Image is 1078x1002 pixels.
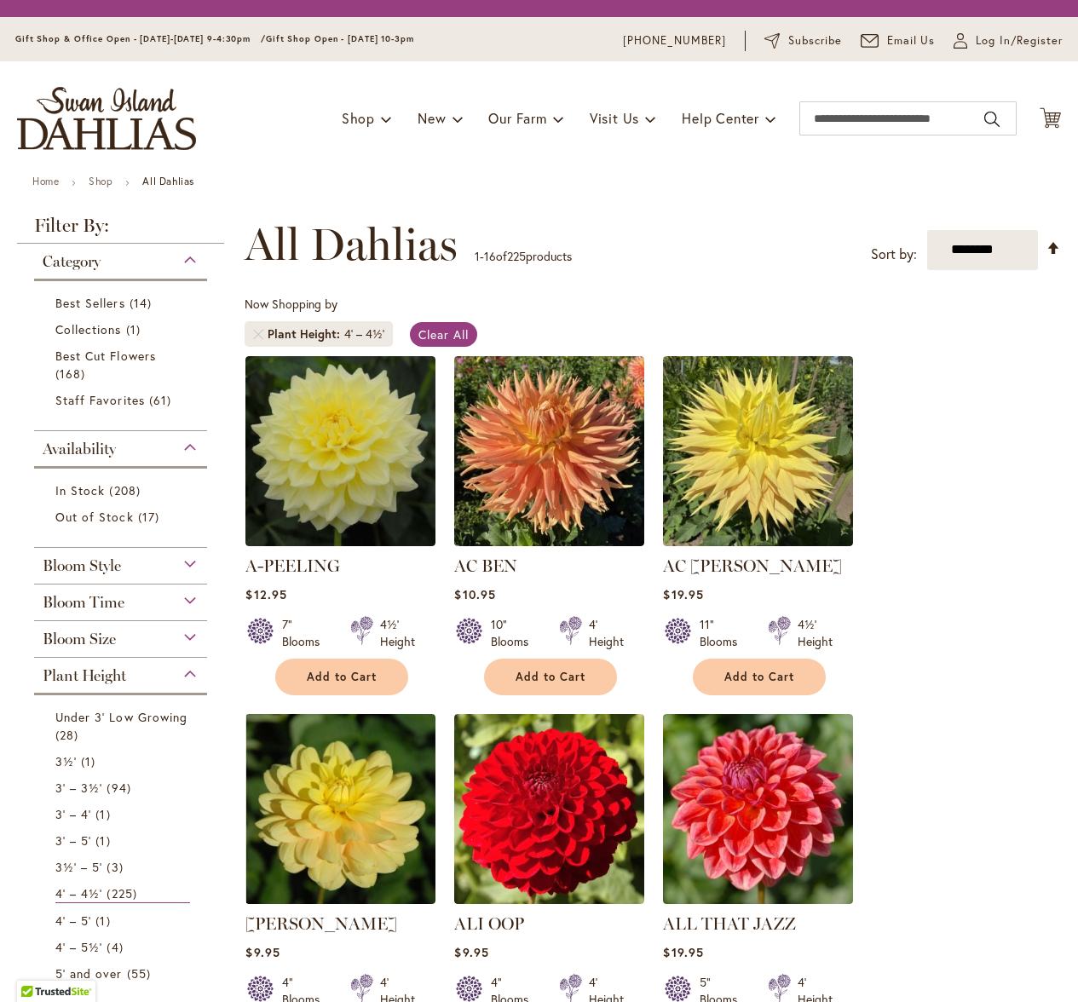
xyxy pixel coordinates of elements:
span: Gift Shop & Office Open - [DATE]-[DATE] 9-4:30pm / [15,33,266,44]
span: 3' – 4' [55,806,91,822]
a: Best Sellers [55,294,190,312]
span: 17 [138,508,164,526]
div: 4' – 4½' [344,325,384,343]
a: ALI OOP [454,891,644,907]
span: 55 [127,965,155,982]
a: AC [PERSON_NAME] [663,556,842,576]
a: Log In/Register [954,32,1063,49]
span: 168 [55,365,89,383]
strong: Filter By: [17,216,224,244]
span: In Stock [55,482,105,498]
span: 1 [95,832,114,849]
a: Remove Plant Height 4' – 4½' [253,329,263,339]
a: 3' – 4' 1 [55,805,190,823]
span: $10.95 [454,586,495,602]
span: 3½' [55,753,77,769]
span: All Dahlias [245,219,458,270]
span: Availability [43,440,116,458]
span: Subscribe [788,32,842,49]
span: Add to Cart [307,670,377,684]
a: 5' and over 55 [55,965,190,982]
img: ALI OOP [454,714,644,904]
a: In Stock 208 [55,481,190,499]
span: 1 [95,912,114,930]
a: AC Jeri [663,533,853,550]
span: 208 [109,481,144,499]
a: A-PEELING [245,556,340,576]
span: 225 [507,248,526,264]
img: AC BEN [454,356,644,546]
span: Log In/Register [976,32,1063,49]
a: 3½' 1 [55,752,190,770]
span: 61 [149,391,176,409]
span: 1 [126,320,145,338]
span: $12.95 [245,586,286,602]
a: Staff Favorites [55,391,190,409]
span: 4' – 5½' [55,939,102,955]
span: 225 [107,884,141,902]
img: A-Peeling [245,356,435,546]
span: Under 3' Low Growing [55,709,187,725]
span: Our Farm [488,109,546,127]
a: AC BEN [454,556,517,576]
a: 4' – 5½' 4 [55,938,190,956]
button: Add to Cart [693,659,826,695]
span: Category [43,252,101,271]
span: 4 [107,938,127,956]
span: Now Shopping by [245,296,337,312]
span: Email Us [887,32,936,49]
span: $19.95 [663,586,703,602]
span: $9.95 [454,944,488,960]
a: 3' – 5' 1 [55,832,190,849]
a: AHOY MATEY [245,891,435,907]
p: - of products [475,243,572,270]
div: 10" Blooms [491,616,539,650]
a: 3' – 3½' 94 [55,779,190,797]
span: 4' – 5' [55,913,91,929]
a: Under 3' Low Growing 28 [55,708,190,744]
span: Bloom Size [43,630,116,648]
span: 3' – 3½' [55,780,102,796]
span: Clear All [418,326,469,343]
span: 14 [130,294,156,312]
span: Plant Height [268,325,344,343]
div: 11" Blooms [700,616,747,650]
a: A-Peeling [245,533,435,550]
a: [PERSON_NAME] [245,913,397,934]
span: Gift Shop Open - [DATE] 10-3pm [266,33,414,44]
span: 5' and over [55,965,123,982]
strong: All Dahlias [142,175,194,187]
a: Email Us [861,32,936,49]
span: Best Sellers [55,295,125,311]
span: 1 [95,805,114,823]
img: AHOY MATEY [245,714,435,904]
span: Best Cut Flowers [55,348,156,364]
span: 4' – 4½' [55,885,102,901]
div: 4½' Height [380,616,415,650]
span: Visit Us [590,109,639,127]
img: ALL THAT JAZZ [663,714,853,904]
span: 28 [55,726,83,744]
span: Help Center [682,109,759,127]
a: Out of Stock 17 [55,508,190,526]
div: 4½' Height [798,616,833,650]
span: Add to Cart [516,670,585,684]
img: AC Jeri [663,356,853,546]
a: 4' – 4½' 225 [55,884,190,903]
a: Home [32,175,59,187]
a: Best Cut Flowers [55,347,190,383]
a: 4' – 5' 1 [55,912,190,930]
span: 3 [107,858,127,876]
span: Staff Favorites [55,392,145,408]
span: 3½' – 5' [55,859,102,875]
span: 94 [107,779,135,797]
a: AC BEN [454,533,644,550]
span: Add to Cart [724,670,794,684]
span: $19.95 [663,944,703,960]
button: Add to Cart [484,659,617,695]
span: Out of Stock [55,509,134,525]
span: 1 [475,248,480,264]
span: Bloom Style [43,556,121,575]
a: ALI OOP [454,913,524,934]
a: 3½' – 5' 3 [55,858,190,876]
